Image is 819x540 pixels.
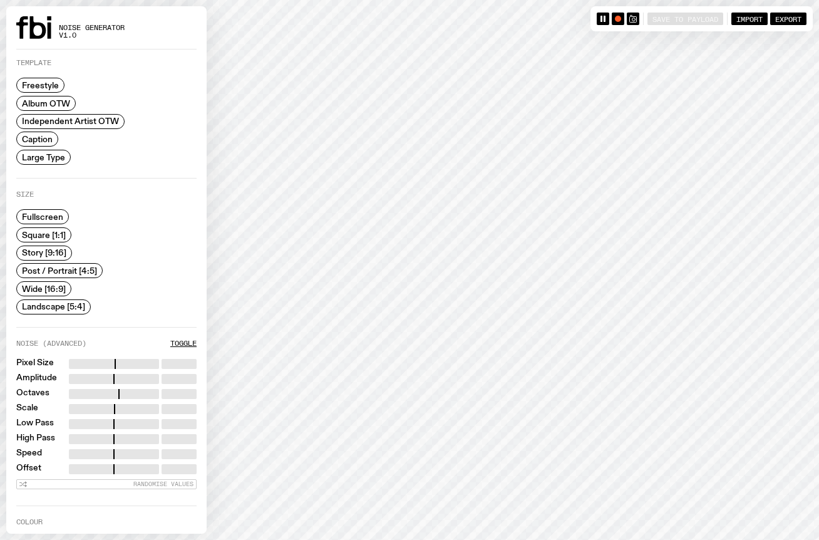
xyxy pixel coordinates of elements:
[16,359,54,369] label: Pixel Size
[22,302,85,311] span: Landscape [5:4]
[59,32,125,39] span: v1.0
[170,340,197,347] button: Toggle
[16,479,197,489] button: Randomise Values
[22,248,66,257] span: Story [9:16]
[770,13,806,25] button: Export
[16,60,51,66] label: Template
[736,14,763,23] span: Import
[22,135,53,144] span: Caption
[22,152,65,162] span: Large Type
[16,449,42,459] label: Speed
[16,419,54,429] label: Low Pass
[59,24,125,31] span: Noise Generator
[16,374,57,384] label: Amplitude
[652,14,718,23] span: Save to Payload
[22,117,119,126] span: Independent Artist OTW
[22,98,70,108] span: Album OTW
[22,266,97,276] span: Post / Portrait [4:5]
[731,13,768,25] button: Import
[22,81,59,90] span: Freestyle
[133,480,193,487] span: Randomise Values
[16,389,49,399] label: Octaves
[16,464,41,474] label: Offset
[16,434,55,444] label: High Pass
[22,212,63,222] span: Fullscreen
[16,340,86,347] label: Noise (Advanced)
[16,404,38,414] label: Scale
[775,14,801,23] span: Export
[16,191,34,198] label: Size
[22,284,66,293] span: Wide [16:9]
[647,13,723,25] button: Save to Payload
[22,230,66,239] span: Square [1:1]
[16,519,43,526] label: Colour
